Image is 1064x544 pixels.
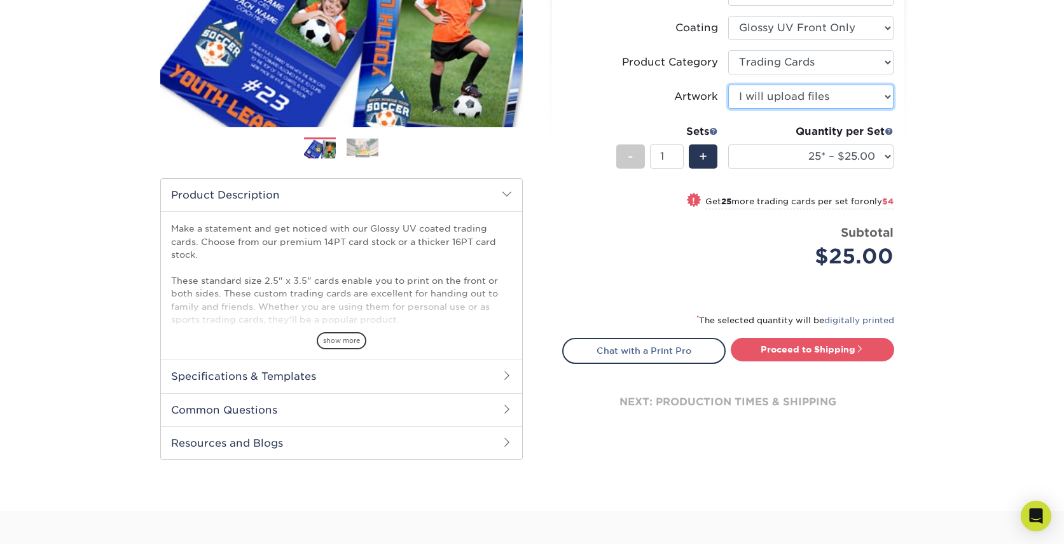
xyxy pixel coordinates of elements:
h2: Product Description [161,179,522,211]
img: Trading Cards 01 [304,138,336,160]
div: $25.00 [738,241,894,272]
div: Artwork [674,89,718,104]
span: + [699,147,707,166]
div: Product Category [622,55,718,70]
img: Trading Cards 02 [347,138,378,158]
p: Make a statement and get noticed with our Glossy UV coated trading cards. Choose from our premium... [171,222,512,378]
a: Proceed to Shipping [731,338,894,361]
span: $4 [882,197,894,206]
h2: Resources and Blogs [161,426,522,459]
span: - [628,147,633,166]
span: only [864,197,894,206]
div: Sets [616,124,718,139]
div: Open Intercom Messenger [1021,501,1051,531]
strong: 25 [721,197,731,206]
div: next: production times & shipping [562,364,894,440]
div: Quantity per Set [728,124,894,139]
h2: Common Questions [161,393,522,426]
a: digitally printed [824,316,894,325]
span: ! [692,194,695,207]
small: The selected quantity will be [696,316,894,325]
span: show more [317,332,366,349]
small: Get more trading cards per set for [705,197,894,209]
strong: Subtotal [841,225,894,239]
div: Coating [675,20,718,36]
a: Chat with a Print Pro [562,338,726,363]
h2: Specifications & Templates [161,359,522,393]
